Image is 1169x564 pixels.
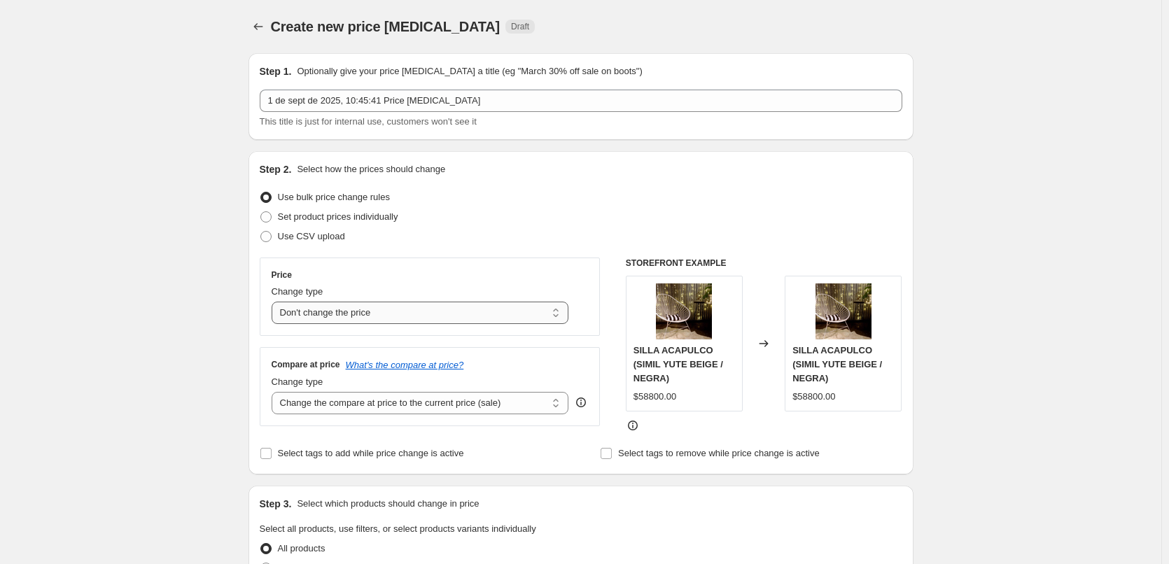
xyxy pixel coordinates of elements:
[297,497,479,511] p: Select which products should change in price
[297,162,445,176] p: Select how the prices should change
[633,390,676,404] div: $58800.00
[626,258,902,269] h6: STOREFRONT EXAMPLE
[260,497,292,511] h2: Step 3.
[574,395,588,409] div: help
[271,19,500,34] span: Create new price [MEDICAL_DATA]
[297,64,642,78] p: Optionally give your price [MEDICAL_DATA] a title (eg "March 30% off sale on boots")
[260,162,292,176] h2: Step 2.
[278,448,464,458] span: Select tags to add while price change is active
[272,376,323,387] span: Change type
[618,448,820,458] span: Select tags to remove while price change is active
[278,543,325,554] span: All products
[260,64,292,78] h2: Step 1.
[792,345,882,383] span: SILLA ACAPULCO (SIMIL YUTE BEIGE / NEGRA)
[656,283,712,339] img: SILLAACAPULCO3_80x.png
[633,345,723,383] span: SILLA ACAPULCO (SIMIL YUTE BEIGE / NEGRA)
[260,116,477,127] span: This title is just for internal use, customers won't see it
[248,17,268,36] button: Price change jobs
[346,360,464,370] button: What's the compare at price?
[792,390,835,404] div: $58800.00
[272,359,340,370] h3: Compare at price
[511,21,529,32] span: Draft
[278,231,345,241] span: Use CSV upload
[815,283,871,339] img: SILLAACAPULCO3_80x.png
[260,523,536,534] span: Select all products, use filters, or select products variants individually
[272,269,292,281] h3: Price
[278,192,390,202] span: Use bulk price change rules
[278,211,398,222] span: Set product prices individually
[260,90,902,112] input: 30% off holiday sale
[272,286,323,297] span: Change type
